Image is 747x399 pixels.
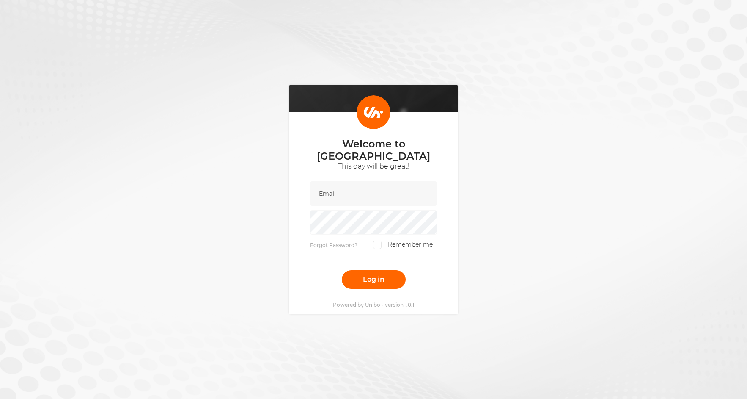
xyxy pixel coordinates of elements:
p: This day will be great! [310,162,437,171]
button: Log in [342,270,406,289]
img: Login [357,95,390,129]
input: Remember me [373,241,382,249]
label: Remember me [373,241,433,249]
input: Email [310,181,437,206]
a: Forgot Password? [310,242,357,248]
p: Powered by Unibo - version 1.0.1 [333,302,414,308]
p: Welcome to [GEOGRAPHIC_DATA] [310,138,437,162]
